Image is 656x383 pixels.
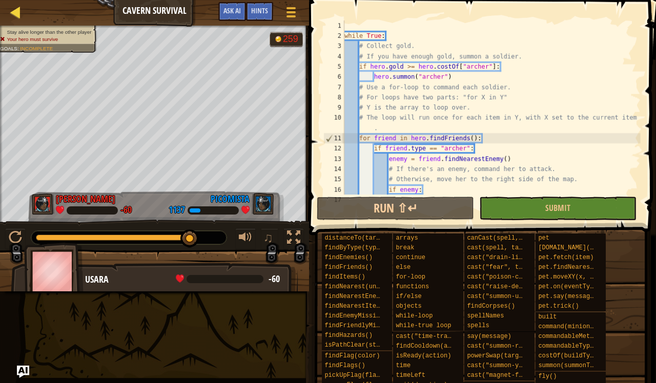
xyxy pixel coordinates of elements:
[317,197,474,220] button: Run ⇧↵
[324,332,373,339] span: findHazards()
[538,313,557,321] span: built
[324,283,391,290] span: findNearest(units)
[323,82,344,92] div: 7
[24,243,84,300] img: thang_avatar_frame.png
[269,272,280,285] span: -60
[467,283,534,290] span: cast("raise-dead")
[538,333,605,340] span: commandableMethods
[396,372,425,379] span: timeLeft
[218,2,246,21] button: Ask AI
[538,373,557,380] span: fly()
[467,244,537,251] span: cast(spell, target)
[467,333,511,340] span: say(message)
[324,303,387,310] span: findNearestItem()
[56,193,115,206] div: [PERSON_NAME]
[323,154,344,164] div: 13
[323,113,344,133] div: 10
[538,303,579,310] span: pet.trick()
[324,235,391,242] span: distanceTo(target)
[396,352,451,359] span: isReady(action)
[538,244,612,251] span: [DOMAIN_NAME](enemy)
[467,312,504,320] span: spellNames
[278,2,304,26] button: Show game menu
[323,184,344,195] div: 16
[5,228,26,249] button: ⌘ + P: Play
[467,264,541,271] span: cast("fear", target)
[538,293,597,300] span: pet.say(message)
[396,333,495,340] span: cast("time-travel", target)
[324,362,365,369] span: findFlags()
[211,193,250,206] div: picomista
[283,35,298,44] div: 259
[261,228,278,249] button: ♫
[324,293,391,300] span: findNearestEnemy()
[252,194,274,215] img: thang_avatar_frame.png
[467,303,515,310] span: findCorpses()
[538,343,597,350] span: commandableTypes
[538,235,549,242] span: pet
[324,372,383,379] span: pickUpFlag(flag)
[85,273,288,286] div: Usara
[235,228,256,249] button: Adjust volume
[283,228,304,249] button: Toggle fullscreen
[396,283,429,290] span: functions
[538,264,638,271] span: pet.findNearestByType(type)
[396,322,451,329] span: while-true loop
[223,6,241,15] span: Ask AI
[323,72,344,82] div: 6
[324,312,395,320] span: findEnemyMissiles()
[467,273,570,281] span: cast("poison-cloud", target)
[324,342,409,349] span: isPathClear(start, end)
[7,29,91,35] span: Stay alive longer than the other player
[467,352,529,359] span: powerSwap(target)
[263,230,273,245] span: ♫
[538,352,601,359] span: costOf(buildType)
[323,61,344,72] div: 5
[467,293,544,300] span: cast("summon-undead")
[323,195,344,205] div: 17
[467,362,537,369] span: cast("summon-yeti")
[396,235,418,242] span: arrays
[467,343,552,350] span: cast("summon-robobomb")
[396,303,421,310] span: objects
[324,133,344,143] div: 11
[396,244,414,251] span: break
[323,92,344,102] div: 8
[169,206,185,215] div: 1137
[324,254,373,261] span: findEnemies()
[396,264,411,271] span: else
[324,244,409,251] span: findByType(type, units)
[396,343,469,350] span: findCooldown(action)
[396,273,425,281] span: for-loop
[323,174,344,184] div: 15
[467,372,570,379] span: cast("magnet-field", target)
[251,6,268,15] span: Hints
[324,273,365,281] span: findItems()
[270,32,303,47] div: Team 'humans' has 259 gold.
[7,36,58,42] span: Your hero must survive
[538,273,597,281] span: pet.moveXY(x, y)
[176,274,280,284] div: health: -60.0 / 611
[323,20,344,31] div: 1
[323,31,344,41] div: 2
[17,366,29,378] button: Ask AI
[323,164,344,174] div: 14
[324,322,405,329] span: findFriendlyMissiles()
[17,46,20,51] span: :
[396,362,411,369] span: time
[479,197,637,220] button: Submit
[467,235,548,242] span: canCast(spell, target)
[120,206,132,215] div: -60
[32,194,54,215] img: thang_avatar_frame.png
[538,362,605,369] span: summon(summonType)
[323,143,344,154] div: 12
[324,352,380,359] span: findFlag(color)
[396,254,425,261] span: continue
[545,202,570,214] span: Submit
[396,293,421,300] span: if/else
[538,254,593,261] span: pet.fetch(item)
[396,312,433,320] span: while-loop
[20,46,53,51] span: Incomplete
[323,102,344,113] div: 9
[324,264,373,271] span: findFriends()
